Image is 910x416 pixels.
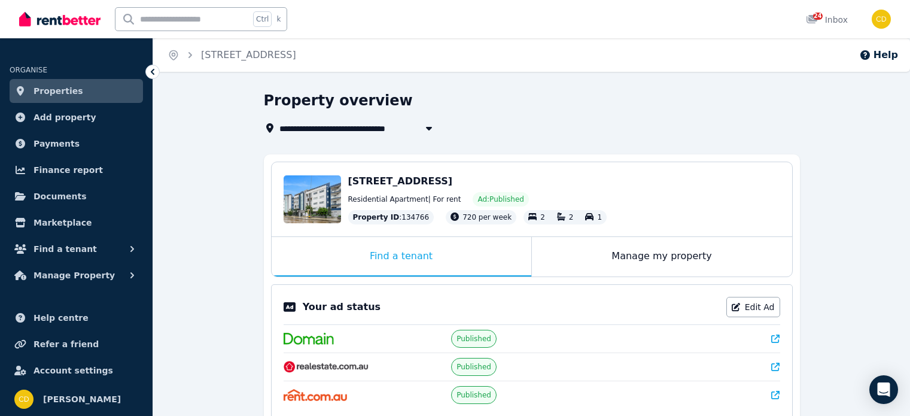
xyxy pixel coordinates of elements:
span: Ctrl [253,11,272,27]
button: Manage Property [10,263,143,287]
span: Documents [34,189,87,204]
span: 2 [540,213,545,221]
span: Refer a friend [34,337,99,351]
img: Chris Dimitropoulos [872,10,891,29]
span: [STREET_ADDRESS] [348,175,453,187]
div: : 134766 [348,210,434,224]
span: Property ID [353,212,400,222]
p: Your ad status [303,300,381,314]
a: Help centre [10,306,143,330]
span: Account settings [34,363,113,378]
span: 1 [597,213,602,221]
span: Help centre [34,311,89,325]
span: ORGANISE [10,66,47,74]
span: Add property [34,110,96,125]
img: RentBetter [19,10,101,28]
span: Manage Property [34,268,115,283]
a: [STREET_ADDRESS] [201,49,296,60]
span: Properties [34,84,83,98]
span: Finance report [34,163,103,177]
a: Payments [10,132,143,156]
span: 2 [569,213,574,221]
a: Edit Ad [726,297,780,317]
span: Ad: Published [477,195,524,204]
span: 24 [813,13,823,20]
button: Help [859,48,898,62]
span: Published [456,334,491,344]
img: Rent.com.au [284,389,348,401]
a: Add property [10,105,143,129]
div: Inbox [806,14,848,26]
button: Find a tenant [10,237,143,261]
a: Documents [10,184,143,208]
span: Payments [34,136,80,151]
span: 720 per week [462,213,512,221]
div: Find a tenant [272,237,531,277]
a: Marketplace [10,211,143,235]
span: Residential Apartment | For rent [348,195,461,204]
img: Domain.com.au [284,333,334,345]
div: Open Intercom Messenger [869,375,898,404]
div: Manage my property [532,237,792,277]
a: Finance report [10,158,143,182]
span: [PERSON_NAME] [43,392,121,406]
span: k [276,14,281,24]
nav: Breadcrumb [153,38,311,72]
h1: Property overview [264,91,413,110]
span: Published [456,362,491,372]
a: Account settings [10,359,143,382]
img: RealEstate.com.au [284,361,369,373]
span: Marketplace [34,215,92,230]
a: Refer a friend [10,332,143,356]
span: Published [456,390,491,400]
a: Properties [10,79,143,103]
span: Find a tenant [34,242,97,256]
img: Chris Dimitropoulos [14,390,34,409]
